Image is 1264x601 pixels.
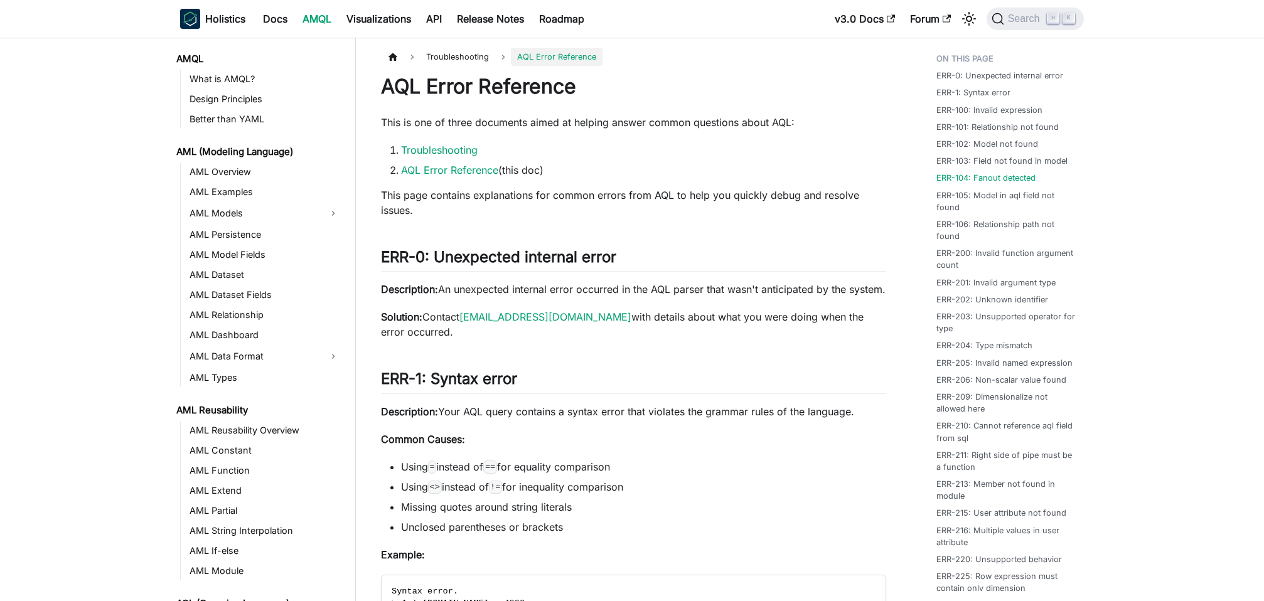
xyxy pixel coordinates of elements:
a: ERR-104: Fanout detected [936,172,1036,184]
a: v3.0 Docs [827,9,902,29]
li: Using instead of for inequality comparison [401,479,886,494]
a: Troubleshooting [401,144,478,156]
button: Switch between dark and light mode (currently light mode) [959,9,979,29]
a: ERR-213: Member not found in module [936,478,1076,502]
a: AML Relationship [186,306,345,324]
p: This page contains explanations for common errors from AQL to help you quickly debug and resolve ... [381,188,886,218]
p: Your AQL query contains a syntax error that violates the grammar rules of the language. [381,404,886,419]
a: AML Module [186,562,345,580]
a: ERR-206: Non-scalar value found [936,374,1066,386]
a: ERR-106: Relationship path not found [936,218,1076,242]
strong: Common Causes: [381,433,465,445]
a: Design Principles [186,90,345,108]
strong: Solution: [381,311,422,323]
a: API [419,9,449,29]
a: AML Types [186,369,345,386]
a: AML Dataset Fields [186,286,345,304]
a: Forum [902,9,958,29]
span: Syntax error. [392,587,458,596]
a: AMQL [173,50,345,68]
a: Home page [381,48,405,66]
a: AML String Interpolation [186,522,345,540]
button: Search (Command+K) [987,8,1084,30]
a: ERR-200: Invalid function argument count [936,247,1076,271]
a: ERR-215: User attribute not found [936,507,1066,519]
a: ERR-210: Cannot reference aql field from sql [936,420,1076,444]
span: Troubleshooting [420,48,495,66]
nav: Docs sidebar [168,38,356,601]
a: Better than YAML [186,110,345,128]
a: AML Extend [186,482,345,499]
a: ERR-202: Unknown identifier [936,294,1048,306]
a: ERR-103: Field not found in model [936,155,1068,167]
a: ERR-100: Invalid expression [936,104,1042,116]
h1: AQL Error Reference [381,74,886,99]
a: ERR-205: Invalid named expression [936,357,1073,369]
kbd: ⌘ [1047,13,1059,24]
img: Holistics [180,9,200,29]
code: <> [428,481,442,493]
a: ERR-105: Model in aql field not found [936,189,1076,213]
a: Visualizations [339,9,419,29]
span: AQL Error Reference [511,48,603,66]
li: Using instead of for equality comparison [401,459,886,474]
a: ERR-0: Unexpected internal error [936,70,1063,82]
nav: Breadcrumbs [381,48,886,66]
a: What is AMQL? [186,70,345,88]
strong: Description: [381,405,438,418]
span: Search [1004,13,1047,24]
a: ERR-102: Model not found [936,138,1038,150]
h2: ERR-1: Syntax error [381,370,886,393]
a: ERR-209: Dimensionalize not allowed here [936,391,1076,415]
a: ERR-204: Type mismatch [936,339,1032,351]
a: AML Examples [186,183,345,201]
button: Expand sidebar category 'AML Data Format' [322,346,345,366]
a: ERR-1: Syntax error [936,87,1010,98]
b: Holistics [205,11,245,26]
p: Contact with details about what you were doing when the error occurred. [381,309,886,339]
a: AML Partial [186,502,345,519]
a: Docs [255,9,295,29]
a: AML Dashboard [186,326,345,344]
a: ERR-211: Right side of pipe must be a function [936,449,1076,473]
p: An unexpected internal error occurred in the AQL parser that wasn't anticipated by the system. [381,282,886,297]
li: (this doc) [401,162,886,178]
a: AML Reusability [173,402,345,419]
strong: Description: [381,283,438,295]
a: ERR-201: Invalid argument type [936,277,1056,289]
a: AML Data Format [186,346,322,366]
p: This is one of three documents aimed at helping answer common questions about AQL: [381,115,886,130]
code: != [489,481,503,493]
a: AML Constant [186,442,345,459]
a: AML Models [186,203,322,223]
a: AQL Error Reference [401,164,498,176]
strong: Example: [381,548,425,561]
a: ERR-216: Multiple values in user attribute [936,524,1076,548]
code: == [483,460,497,473]
a: AMQL [295,9,339,29]
code: = [428,460,436,473]
a: ERR-220: Unsupported behavior [936,553,1062,565]
a: AML Overview [186,163,345,181]
h2: ERR-0: Unexpected internal error [381,248,886,272]
a: ERR-203: Unsupported operator for type [936,311,1076,334]
a: AML Persistence [186,226,345,243]
a: AML If-else [186,542,345,560]
a: Release Notes [449,9,532,29]
a: AML Dataset [186,266,345,284]
li: Unclosed parentheses or brackets [401,519,886,535]
a: AML Function [186,462,345,479]
kbd: K [1063,13,1075,24]
a: Roadmap [532,9,592,29]
a: ERR-101: Relationship not found [936,121,1059,133]
a: [EMAIL_ADDRESS][DOMAIN_NAME] [459,311,631,323]
a: AML Model Fields [186,246,345,263]
li: Missing quotes around string literals [401,499,886,514]
a: AML (Modeling Language) [173,143,345,161]
a: AML Reusability Overview [186,422,345,439]
a: ERR-225: Row expression must contain only dimension [936,570,1076,594]
a: HolisticsHolistics [180,9,245,29]
button: Expand sidebar category 'AML Models' [322,203,345,223]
